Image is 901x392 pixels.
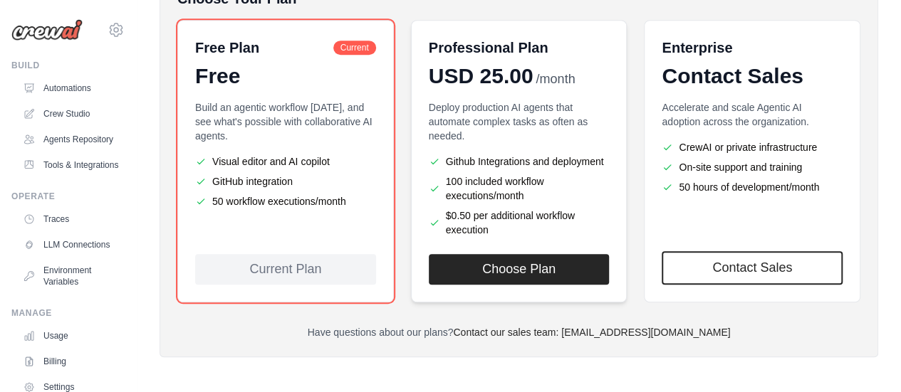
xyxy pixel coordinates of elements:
p: Deploy production AI agents that automate complex tasks as often as needed. [429,100,610,143]
div: Manage [11,307,125,319]
a: Automations [17,77,125,100]
span: /month [536,70,575,89]
li: GitHub integration [195,174,376,189]
img: Logo [11,19,83,41]
a: Environment Variables [17,259,125,293]
a: Contact our sales team: [EMAIL_ADDRESS][DOMAIN_NAME] [453,327,730,338]
a: Agents Repository [17,128,125,151]
li: Github Integrations and deployment [429,154,610,169]
p: Have questions about our plans? [177,325,860,339]
span: USD 25.00 [429,63,533,89]
p: Accelerate and scale Agentic AI adoption across the organization. [662,100,843,129]
li: On-site support and training [662,160,843,174]
button: Choose Plan [429,254,610,285]
li: 50 workflow executions/month [195,194,376,208]
div: Build [11,60,125,71]
h6: Enterprise [662,38,843,58]
h6: Professional Plan [429,38,548,58]
a: Crew Studio [17,102,125,125]
div: Current Plan [195,254,376,285]
div: Contact Sales [662,63,843,89]
li: $0.50 per additional workflow execution [429,208,610,237]
a: Usage [17,324,125,347]
p: Build an agentic workflow [DATE], and see what's possible with collaborative AI agents. [195,100,376,143]
li: 100 included workflow executions/month [429,174,610,203]
li: 50 hours of development/month [662,180,843,194]
span: Current [333,41,376,55]
div: Operate [11,191,125,202]
li: Visual editor and AI copilot [195,154,376,169]
a: Tools & Integrations [17,154,125,176]
a: Contact Sales [662,251,843,285]
a: LLM Connections [17,233,125,256]
a: Traces [17,208,125,231]
div: Free [195,63,376,89]
a: Billing [17,350,125,373]
h6: Free Plan [195,38,259,58]
li: CrewAI or private infrastructure [662,140,843,154]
